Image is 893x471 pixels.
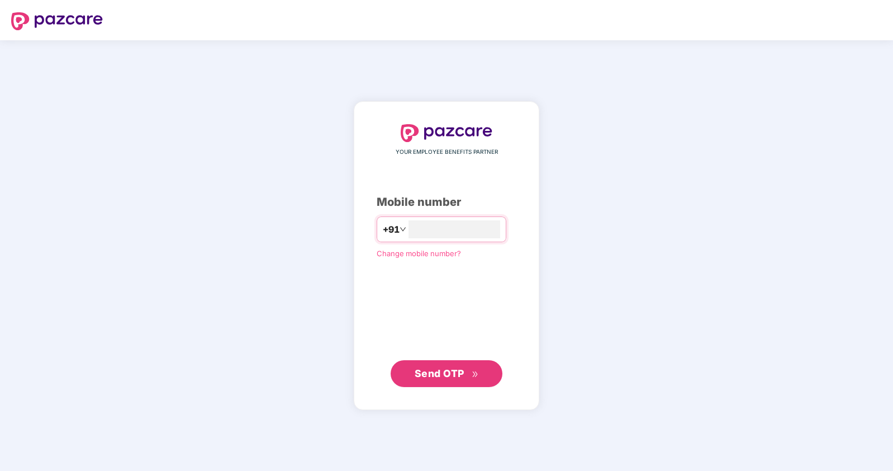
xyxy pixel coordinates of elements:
[400,226,406,233] span: down
[401,124,492,142] img: logo
[472,371,479,378] span: double-right
[11,12,103,30] img: logo
[396,148,498,157] span: YOUR EMPLOYEE BENEFITS PARTNER
[415,368,464,379] span: Send OTP
[377,194,516,211] div: Mobile number
[391,360,502,387] button: Send OTPdouble-right
[377,249,461,258] a: Change mobile number?
[383,223,400,237] span: +91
